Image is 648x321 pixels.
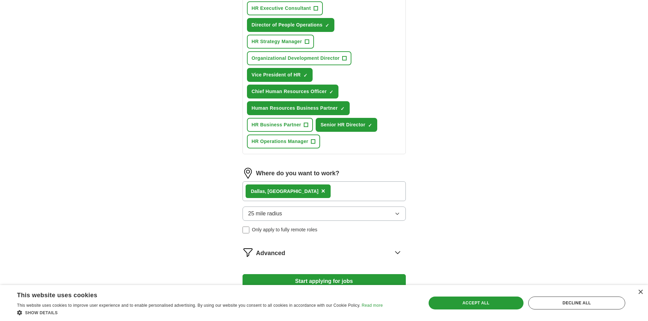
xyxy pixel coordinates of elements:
span: 25 mile radius [248,210,282,218]
span: HR Strategy Manager [252,38,302,45]
span: Show details [25,310,58,315]
button: Director of People Operations✓ [247,18,335,32]
span: ✓ [325,23,329,28]
button: × [321,186,325,196]
a: Read more, opens a new window [362,303,383,308]
span: Human Resources Business Partner [252,105,338,112]
button: HR Business Partner [247,118,313,132]
button: HR Operations Manager [247,135,320,148]
button: Organizational Development Director [247,51,352,65]
button: HR Executive Consultant [247,1,323,15]
span: ✓ [368,123,372,128]
span: ✓ [329,89,333,95]
button: 25 mile radius [243,207,406,221]
img: filter [243,247,253,258]
div: Decline all [528,297,625,309]
button: Chief Human Resources Officer✓ [247,85,339,99]
span: HR Business Partner [252,121,301,128]
span: This website uses cookies to improve user experience and to enable personalised advertising. By u... [17,303,361,308]
span: ✓ [303,73,308,78]
span: HR Executive Consultant [252,5,311,12]
button: HR Strategy Manager [247,35,314,49]
button: Human Resources Business Partner✓ [247,101,350,115]
strong: Dalla [251,189,262,194]
img: location.png [243,168,253,179]
span: HR Operations Manager [252,138,309,145]
span: Director of People Operations [252,21,323,29]
button: Start applying for jobs [243,274,406,288]
input: Only apply to fully remote roles [243,227,249,233]
div: This website uses cookies [17,289,366,299]
button: Senior HR Director✓ [316,118,377,132]
div: s, [GEOGRAPHIC_DATA] [251,188,319,195]
div: Close [638,290,643,295]
span: × [321,187,325,195]
span: ✓ [340,106,345,111]
span: Only apply to fully remote roles [252,226,317,233]
div: Show details [17,309,383,316]
span: Vice President of HR [252,71,301,78]
span: Chief Human Resources Officer [252,88,327,95]
label: Where do you want to work? [256,169,339,178]
span: Advanced [256,249,285,258]
div: Accept all [429,297,524,309]
span: Senior HR Director [320,121,365,128]
button: Vice President of HR✓ [247,68,313,82]
span: Organizational Development Director [252,55,340,62]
